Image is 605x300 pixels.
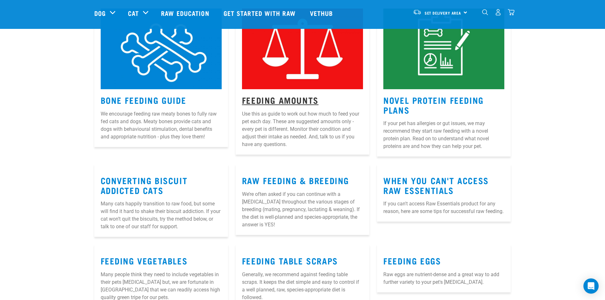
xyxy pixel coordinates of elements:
[413,9,421,15] img: van-moving.png
[383,120,504,150] p: If your pet has allergies or gut issues, we may recommend they start raw feeding with a novel pro...
[383,9,504,89] img: Instagram_Core-Brand_Wildly-Good-Nutrition-12.jpg
[94,8,106,18] a: Dog
[495,9,501,16] img: user.png
[508,9,514,16] img: home-icon@2x.png
[304,0,341,26] a: Vethub
[383,200,504,215] p: If you can't access Raw Essentials product for any reason, here are some tips for successful raw ...
[425,12,461,14] span: Set Delivery Area
[242,9,363,89] img: Instagram_Core-Brand_Wildly-Good-Nutrition-3.jpg
[101,178,188,192] a: Converting Biscuit Addicted Cats
[383,97,484,112] a: Novel Protein Feeding Plans
[101,200,222,230] p: Many cats happily transition to raw food, but some will find it hard to shake their biscuit addic...
[217,0,304,26] a: Get started with Raw
[482,9,488,15] img: home-icon-1@2x.png
[383,271,504,286] p: Raw eggs are nutrient-dense and a great way to add further variety to your pet's [MEDICAL_DATA].
[242,178,349,183] a: Raw Feeding & Breeding
[242,110,363,148] p: Use this as guide to work out how much to feed your pet each day. These are suggested amounts onl...
[101,97,186,102] a: Bone Feeding Guide
[383,258,441,263] a: Feeding Eggs
[128,8,139,18] a: Cat
[242,97,319,102] a: Feeding Amounts
[242,258,338,263] a: Feeding Table Scraps
[242,190,363,229] p: We’re often asked if you can continue with a [MEDICAL_DATA] throughout the various stages of bree...
[101,9,222,89] img: 6.jpg
[383,178,489,192] a: When You Can't Access Raw Essentials
[155,0,217,26] a: Raw Education
[101,258,188,263] a: Feeding Vegetables
[101,110,222,141] p: We encourage feeding raw meaty bones to fully raw fed cats and dogs. Meaty bones provide cats and...
[583,278,599,294] div: Open Intercom Messenger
